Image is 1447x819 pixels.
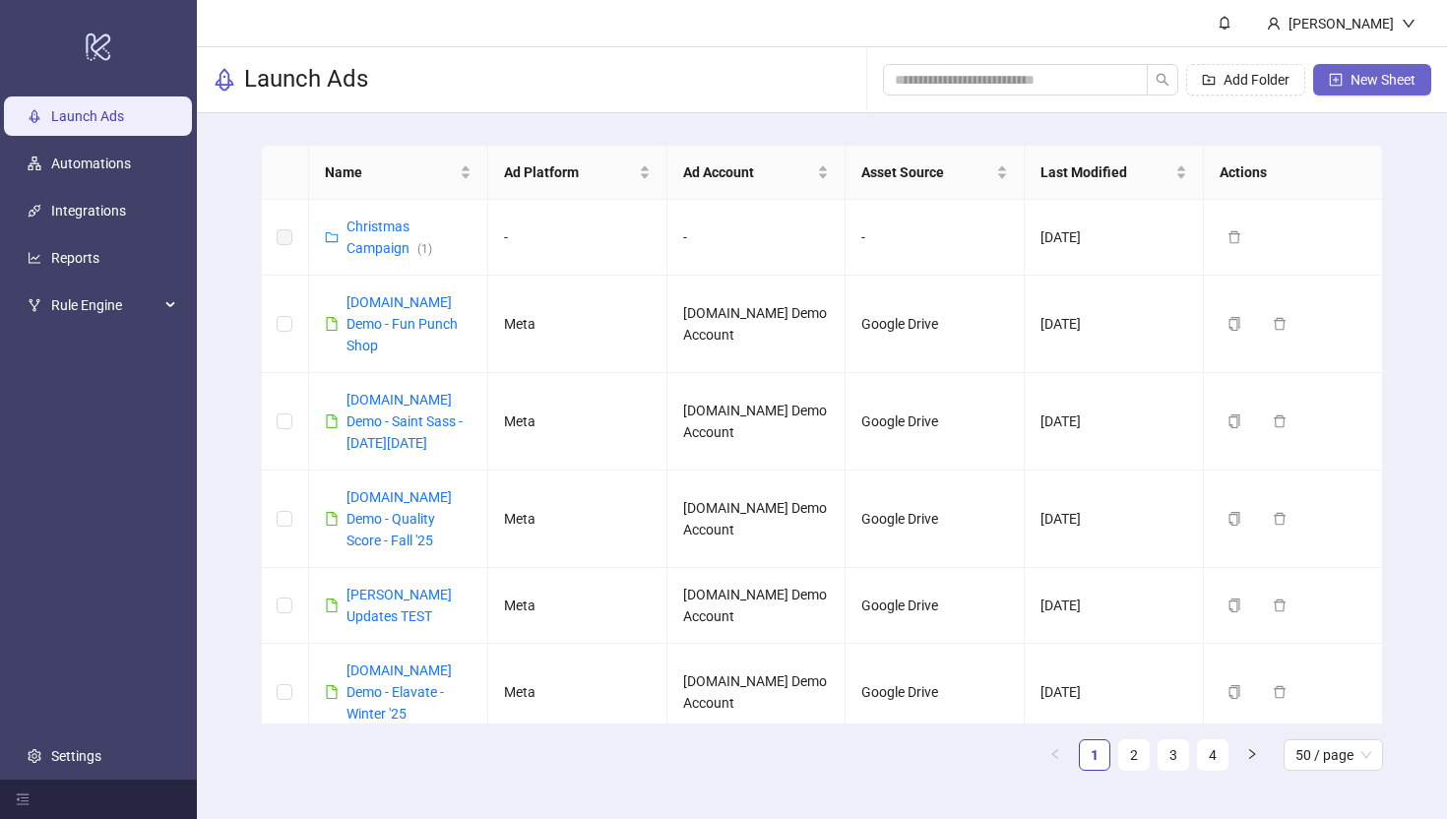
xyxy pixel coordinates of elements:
[1227,685,1241,699] span: copy
[1025,644,1204,741] td: [DATE]
[1025,200,1204,276] td: [DATE]
[1079,739,1110,771] li: 1
[1198,740,1227,770] a: 4
[667,471,847,568] td: [DOMAIN_NAME] Demo Account
[1267,17,1281,31] span: user
[213,68,236,92] span: rocket
[488,146,667,200] th: Ad Platform
[16,792,30,806] span: menu-fold
[1227,512,1241,526] span: copy
[1313,64,1431,95] button: New Sheet
[1158,739,1189,771] li: 3
[325,512,339,526] span: file
[1080,740,1109,770] a: 1
[1227,230,1241,244] span: delete
[846,471,1025,568] td: Google Drive
[1119,740,1149,770] a: 2
[846,568,1025,644] td: Google Drive
[846,373,1025,471] td: Google Drive
[1273,685,1287,699] span: delete
[1402,17,1416,31] span: down
[1159,740,1188,770] a: 3
[1351,72,1416,88] span: New Sheet
[667,568,847,644] td: [DOMAIN_NAME] Demo Account
[1204,146,1383,200] th: Actions
[1118,739,1150,771] li: 2
[846,644,1025,741] td: Google Drive
[1273,414,1287,428] span: delete
[1329,73,1343,87] span: plus-square
[1273,512,1287,526] span: delete
[846,276,1025,373] td: Google Drive
[488,200,667,276] td: -
[346,489,452,548] a: [DOMAIN_NAME] Demo - Quality Score - Fall '25
[488,471,667,568] td: Meta
[346,294,458,353] a: [DOMAIN_NAME] Demo - Fun Punch Shop
[1273,317,1287,331] span: delete
[51,285,159,325] span: Rule Engine
[1040,161,1171,183] span: Last Modified
[504,161,635,183] span: Ad Platform
[488,644,667,741] td: Meta
[1025,568,1204,644] td: [DATE]
[325,317,339,331] span: file
[244,64,368,95] h3: Launch Ads
[1025,471,1204,568] td: [DATE]
[325,161,456,183] span: Name
[683,161,814,183] span: Ad Account
[325,230,339,244] span: folder
[1218,16,1231,30] span: bell
[1202,73,1216,87] span: folder-add
[417,242,432,256] span: ( 1 )
[1025,276,1204,373] td: [DATE]
[325,598,339,612] span: file
[861,161,992,183] span: Asset Source
[1227,317,1241,331] span: copy
[1049,748,1061,760] span: left
[1227,598,1241,612] span: copy
[1186,64,1305,95] button: Add Folder
[346,219,432,256] a: Christmas Campaign(1)
[667,200,847,276] td: -
[667,373,847,471] td: [DOMAIN_NAME] Demo Account
[1236,739,1268,771] button: right
[846,200,1025,276] td: -
[846,146,1025,200] th: Asset Source
[51,108,124,124] a: Launch Ads
[346,662,452,722] a: [DOMAIN_NAME] Demo - Elavate - Winter '25
[1281,13,1402,34] div: [PERSON_NAME]
[1284,739,1383,771] div: Page Size
[1246,748,1258,760] span: right
[51,156,131,171] a: Automations
[1224,72,1290,88] span: Add Folder
[488,568,667,644] td: Meta
[667,644,847,741] td: [DOMAIN_NAME] Demo Account
[325,414,339,428] span: file
[1295,740,1371,770] span: 50 / page
[346,392,463,451] a: [DOMAIN_NAME] Demo - Saint Sass - [DATE][DATE]
[1227,414,1241,428] span: copy
[488,276,667,373] td: Meta
[51,203,126,219] a: Integrations
[1197,739,1228,771] li: 4
[346,587,452,624] a: [PERSON_NAME] Updates TEST
[667,276,847,373] td: [DOMAIN_NAME] Demo Account
[1039,739,1071,771] li: Previous Page
[1039,739,1071,771] button: left
[309,146,488,200] th: Name
[1025,146,1204,200] th: Last Modified
[1236,739,1268,771] li: Next Page
[1025,373,1204,471] td: [DATE]
[28,298,41,312] span: fork
[1273,598,1287,612] span: delete
[51,748,101,764] a: Settings
[1156,73,1169,87] span: search
[488,373,667,471] td: Meta
[325,685,339,699] span: file
[51,250,99,266] a: Reports
[667,146,847,200] th: Ad Account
